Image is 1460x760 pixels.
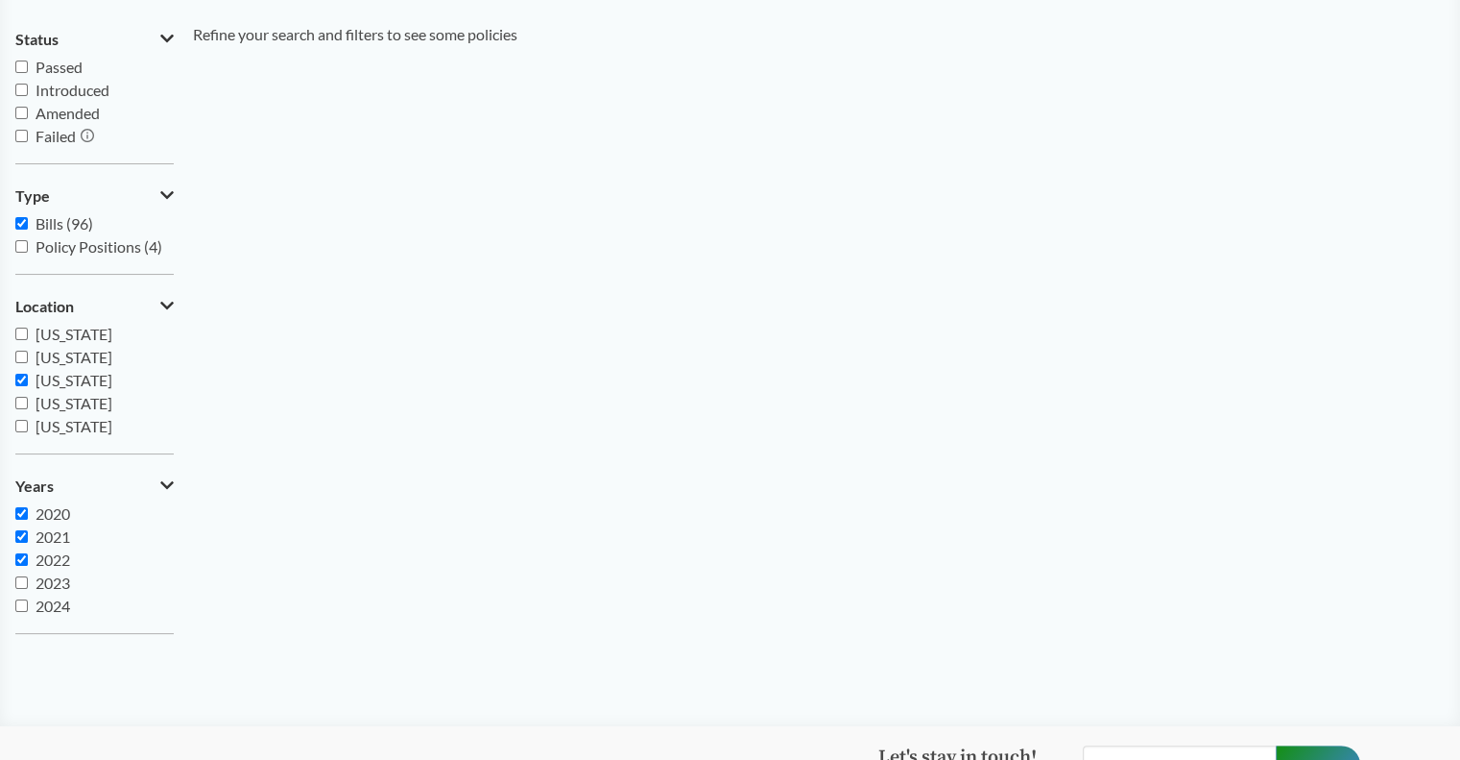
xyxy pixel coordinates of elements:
span: [US_STATE] [36,371,112,389]
input: [US_STATE] [15,328,28,340]
span: [US_STATE] [36,325,112,343]
input: Failed [15,130,28,142]
span: Location [15,298,74,315]
input: [US_STATE] [15,374,28,386]
span: Bills (96) [36,214,93,233]
input: Introduced [15,84,28,96]
span: 2024 [36,597,70,615]
span: 2020 [36,504,70,523]
input: [US_STATE] [15,397,28,409]
span: [US_STATE] [36,394,112,412]
input: 2020 [15,507,28,520]
span: [US_STATE] [36,348,112,366]
button: Years [15,470,174,503]
span: Years [15,478,54,495]
span: 2021 [36,527,70,546]
span: Policy Positions (4) [36,237,162,256]
input: [US_STATE] [15,351,28,363]
input: 2023 [15,576,28,589]
input: Amended [15,107,28,119]
input: 2021 [15,530,28,543]
input: Policy Positions (4) [15,240,28,253]
input: [US_STATE] [15,420,28,432]
button: Status [15,23,174,56]
span: Type [15,187,50,205]
input: Bills (96) [15,217,28,230]
span: 2022 [36,551,70,569]
span: Passed [36,58,83,76]
input: 2024 [15,600,28,612]
div: Refine your search and filters to see some policies [193,23,517,650]
input: 2022 [15,553,28,566]
span: Amended [36,104,100,122]
span: Failed [36,127,76,145]
button: Location [15,290,174,323]
input: Passed [15,61,28,73]
span: [US_STATE] [36,417,112,435]
button: Type [15,180,174,212]
span: Introduced [36,81,109,99]
span: 2023 [36,574,70,592]
span: Status [15,31,59,48]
